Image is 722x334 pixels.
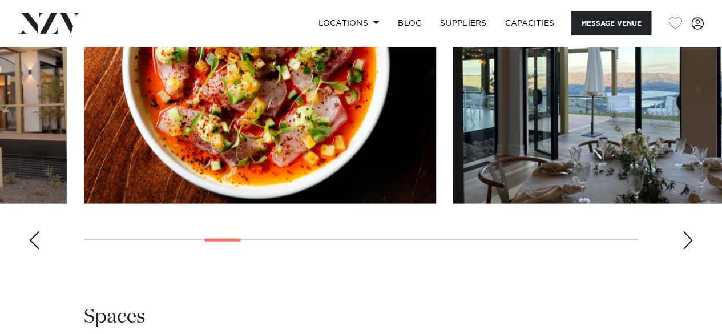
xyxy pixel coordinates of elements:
img: nzv-logo.png [18,13,80,33]
a: SUPPLIERS [431,11,495,35]
a: Locations [309,11,389,35]
h2: Spaces [84,304,146,330]
a: BLOG [389,11,431,35]
a: Capacities [496,11,564,35]
button: Message Venue [571,11,651,35]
